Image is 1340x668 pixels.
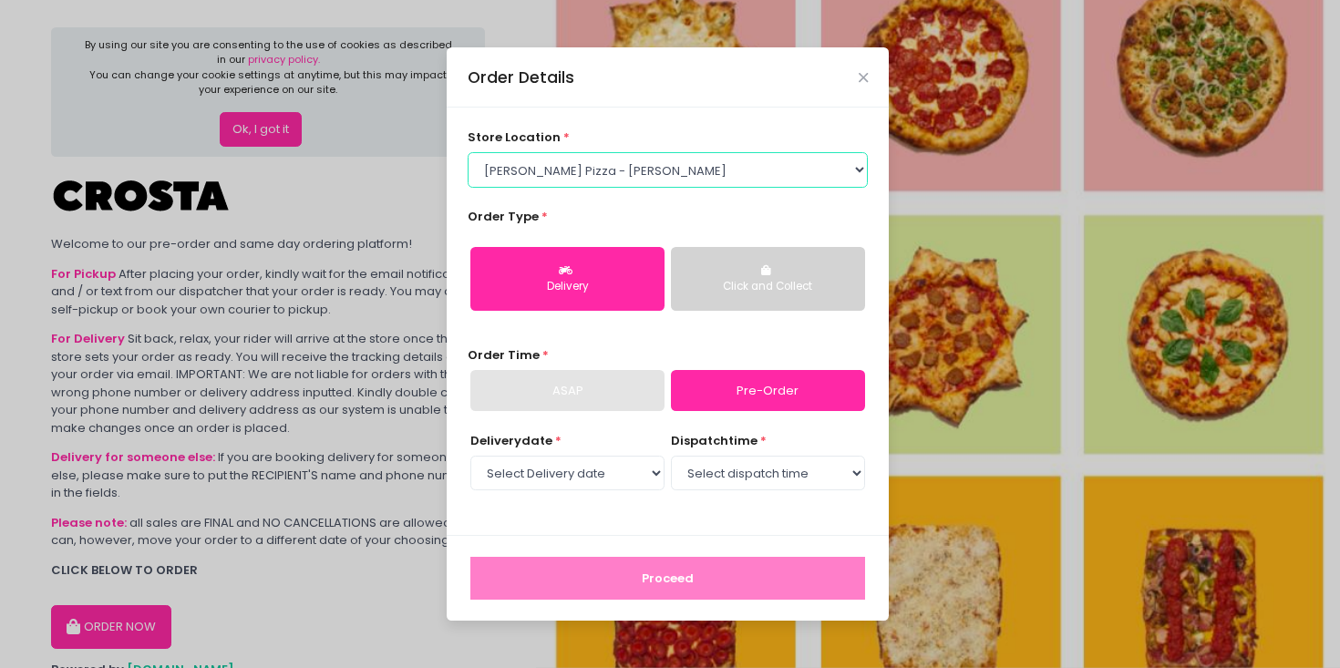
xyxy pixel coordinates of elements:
[468,128,561,146] span: store location
[468,208,539,225] span: Order Type
[859,73,868,82] button: Close
[470,432,552,449] span: Delivery date
[684,279,852,295] div: Click and Collect
[671,370,865,412] a: Pre-Order
[468,66,574,89] div: Order Details
[671,432,758,449] span: dispatch time
[470,247,665,311] button: Delivery
[468,346,540,364] span: Order Time
[483,279,652,295] div: Delivery
[470,557,865,601] button: Proceed
[671,247,865,311] button: Click and Collect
